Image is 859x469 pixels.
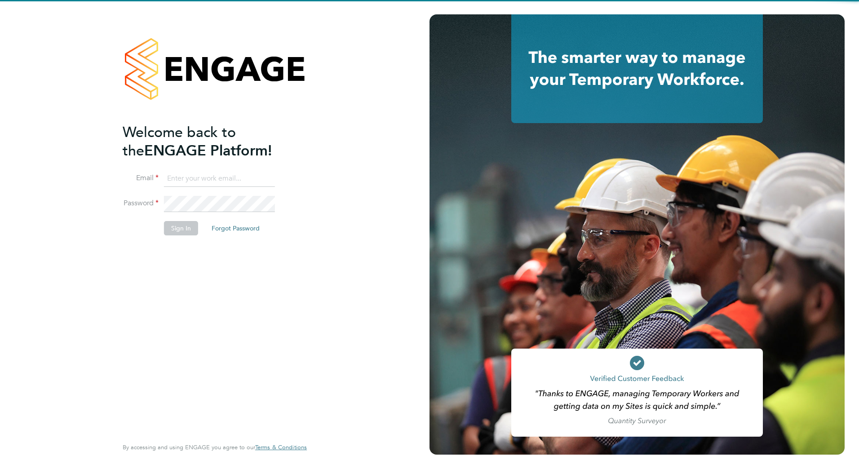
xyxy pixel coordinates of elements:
button: Forgot Password [204,221,267,235]
span: Welcome back to the [123,124,236,159]
span: By accessing and using ENGAGE you agree to our [123,443,307,451]
label: Password [123,199,159,208]
label: Email [123,173,159,183]
a: Terms & Conditions [255,444,307,451]
button: Sign In [164,221,198,235]
input: Enter your work email... [164,171,275,187]
h2: ENGAGE Platform! [123,123,298,160]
